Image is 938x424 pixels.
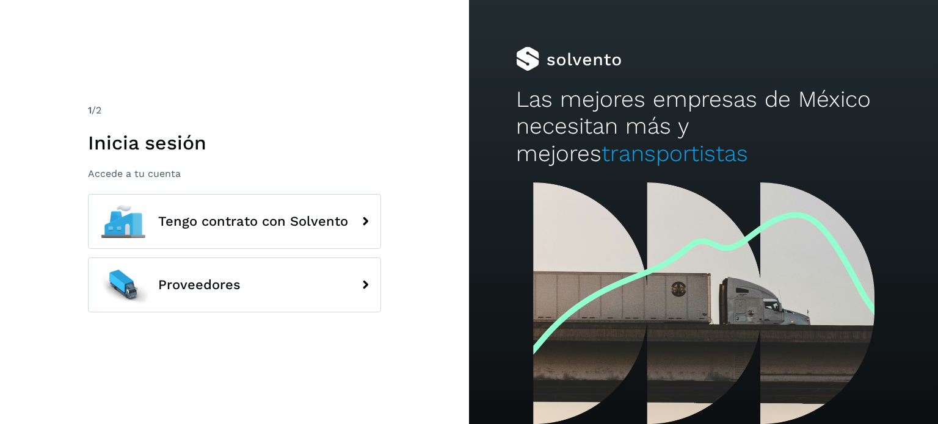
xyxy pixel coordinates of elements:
[88,131,381,154] h1: Inicia sesión
[88,194,381,249] button: Tengo contrato con Solvento
[158,214,348,229] span: Tengo contrato con Solvento
[88,104,92,116] span: 1
[516,86,891,167] h2: Las mejores empresas de México necesitan más y mejores
[158,278,241,292] span: Proveedores
[602,140,748,167] span: transportistas
[88,257,381,312] button: Proveedores
[88,103,381,118] div: /2
[88,168,381,179] p: Accede a tu cuenta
